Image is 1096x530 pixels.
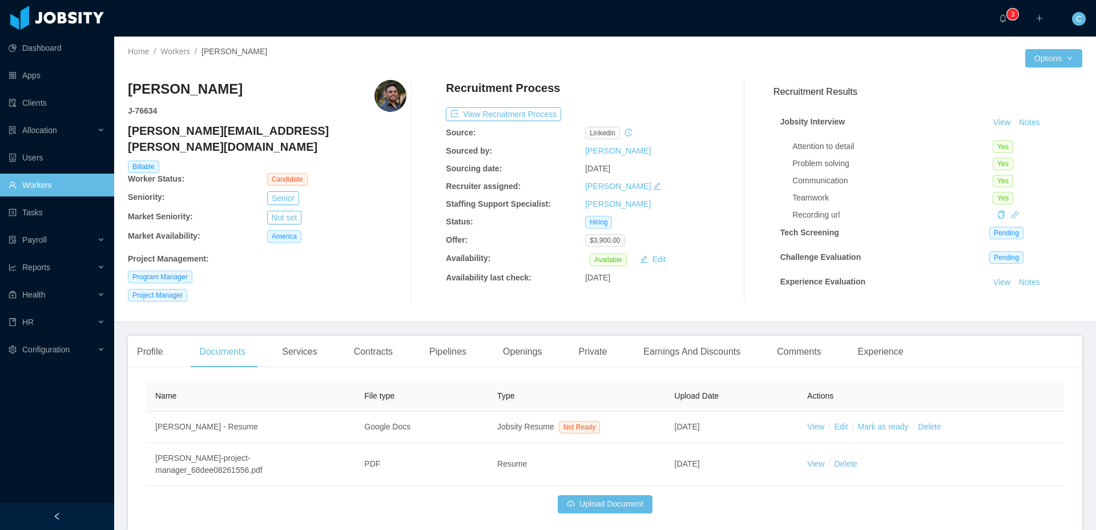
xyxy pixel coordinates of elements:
[267,230,301,243] span: America
[858,422,909,431] a: Mark as ready
[22,345,70,354] span: Configuration
[195,47,197,56] span: /
[807,459,824,468] a: View
[446,110,561,119] a: icon: exportView Recruitment Process
[9,201,105,224] a: icon: profileTasks
[497,391,514,400] span: Type
[446,217,473,226] b: Status:
[585,234,624,247] span: $3,900.00
[155,391,176,400] span: Name
[446,107,561,121] button: icon: exportView Recruitment Process
[9,263,17,271] i: icon: line-chart
[9,126,17,134] i: icon: solution
[190,336,255,368] div: Documents
[675,422,700,431] span: [DATE]
[374,80,406,112] img: 1052985f-f999-4531-ba6a-6a08718d1dc8_68e69098722dc-400w.png
[497,422,554,431] span: Jobsity Resume
[624,129,632,136] i: icon: history
[780,228,839,237] strong: Tech Screening
[768,336,830,368] div: Comments
[993,140,1013,153] span: Yes
[807,422,824,431] a: View
[446,182,521,191] b: Recruiter assigned:
[807,391,833,400] span: Actions
[446,235,468,244] b: Offer:
[22,235,47,244] span: Payroll
[355,443,488,486] td: PDF
[9,174,105,196] a: icon: userWorkers
[345,336,402,368] div: Contracts
[364,391,394,400] span: File type
[834,422,848,431] a: Edit
[559,421,601,433] span: Not Ready
[792,192,993,204] div: Teamwork
[792,158,993,170] div: Problem solving
[773,85,1082,99] h3: Recruitment Results
[1011,9,1015,20] p: 3
[1011,210,1019,219] a: icon: link
[446,146,492,155] b: Sourced by:
[446,254,490,263] b: Availability:
[22,290,45,299] span: Health
[993,175,1013,187] span: Yes
[9,291,17,299] i: icon: medicine-box
[675,459,700,468] span: [DATE]
[146,443,355,486] td: [PERSON_NAME]-project-manager_68dee08261556.pdf
[635,252,671,266] button: icon: editEdit
[446,199,551,208] b: Staffing Support Specialist:
[128,106,157,115] strong: J- 76634
[918,422,941,431] a: Delete
[128,80,243,98] h3: [PERSON_NAME]
[128,160,159,173] span: Billable
[273,336,326,368] div: Services
[128,123,406,155] h4: [PERSON_NAME][EMAIL_ADDRESS][PERSON_NAME][DOMAIN_NAME]
[989,278,1014,287] a: View
[792,140,993,152] div: Attention to detail
[792,175,993,187] div: Communication
[585,164,610,173] span: [DATE]
[1014,116,1045,130] button: Notes
[355,412,488,443] td: Google Docs
[989,251,1024,264] span: Pending
[128,174,184,183] b: Worker Status:
[989,118,1014,127] a: View
[558,495,652,513] button: icon: cloud-uploadUpload Document
[128,47,149,56] a: Home
[267,173,308,186] span: Candidate
[1014,276,1045,290] button: Notes
[989,227,1024,239] span: Pending
[160,47,190,56] a: Workers
[202,47,267,56] span: [PERSON_NAME]
[849,336,913,368] div: Experience
[585,182,651,191] a: [PERSON_NAME]
[128,192,165,202] b: Seniority:
[585,146,651,155] a: [PERSON_NAME]
[1025,49,1082,67] button: Optionsicon: down
[9,318,17,326] i: icon: book
[128,271,192,283] span: Program Manager
[634,336,750,368] div: Earnings And Discounts
[146,412,355,443] td: [PERSON_NAME] - Resume
[675,391,719,400] span: Upload Date
[9,236,17,244] i: icon: file-protect
[128,336,172,368] div: Profile
[585,199,651,208] a: [PERSON_NAME]
[780,252,861,262] strong: Challenge Evaluation
[834,459,857,468] a: Delete
[128,231,200,240] b: Market Availability:
[267,211,301,224] button: Not set
[585,273,610,282] span: [DATE]
[780,277,865,286] strong: Experience Evaluation
[267,191,299,205] button: Senior
[497,459,527,468] span: Resume
[22,318,34,327] span: HR
[154,47,156,56] span: /
[22,126,57,135] span: Allocation
[420,336,476,368] div: Pipelines
[9,346,17,354] i: icon: setting
[653,182,661,190] i: icon: edit
[999,14,1007,22] i: icon: bell
[993,192,1013,204] span: Yes
[997,211,1005,219] i: icon: copy
[128,289,187,302] span: Project Manager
